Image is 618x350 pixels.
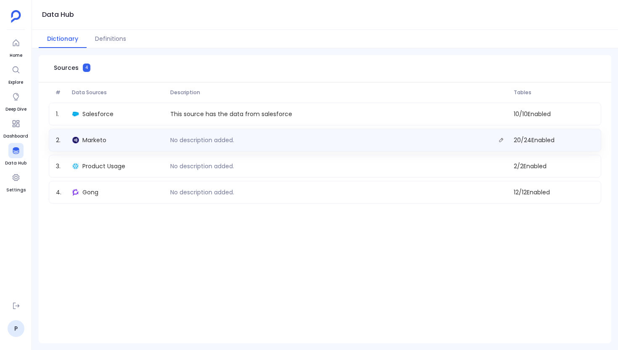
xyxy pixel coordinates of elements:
span: Explore [8,79,24,86]
span: 4 . [53,188,69,196]
button: Definitions [87,30,135,48]
span: Dashboard [3,133,28,140]
a: Settings [6,170,26,194]
span: Tables [510,89,598,96]
button: Edit description. [495,134,507,146]
span: Data Sources [69,89,167,96]
span: 3 . [53,162,69,170]
span: Gong [82,188,98,196]
span: Product Usage [82,162,125,170]
span: Description [167,89,511,96]
a: Home [8,35,24,59]
a: P [8,320,24,337]
span: 2 / 2 Enabled [510,162,597,170]
span: 4 [83,64,90,72]
span: Home [8,52,24,59]
p: No description added. [167,162,238,170]
h1: Data Hub [42,9,74,21]
span: Settings [6,187,26,194]
span: 1 . [53,110,69,118]
button: Dictionary [39,30,87,48]
p: No description added. [167,136,238,144]
span: 20 / 24 Enabled [510,134,597,146]
p: This source has the data from salesforce [167,110,296,118]
a: Deep Dive [5,89,26,113]
span: 10 / 10 Enabled [510,110,597,118]
span: 12 / 12 Enabled [510,188,597,196]
p: No description added. [167,188,238,196]
span: # [52,89,69,96]
span: Deep Dive [5,106,26,113]
a: Data Hub [5,143,26,167]
span: Sources [54,64,79,72]
img: petavue logo [11,10,21,23]
span: 2 . [53,134,69,146]
span: Data Hub [5,160,26,167]
a: Dashboard [3,116,28,140]
span: Marketo [82,136,106,144]
a: Explore [8,62,24,86]
span: Salesforce [82,110,114,118]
